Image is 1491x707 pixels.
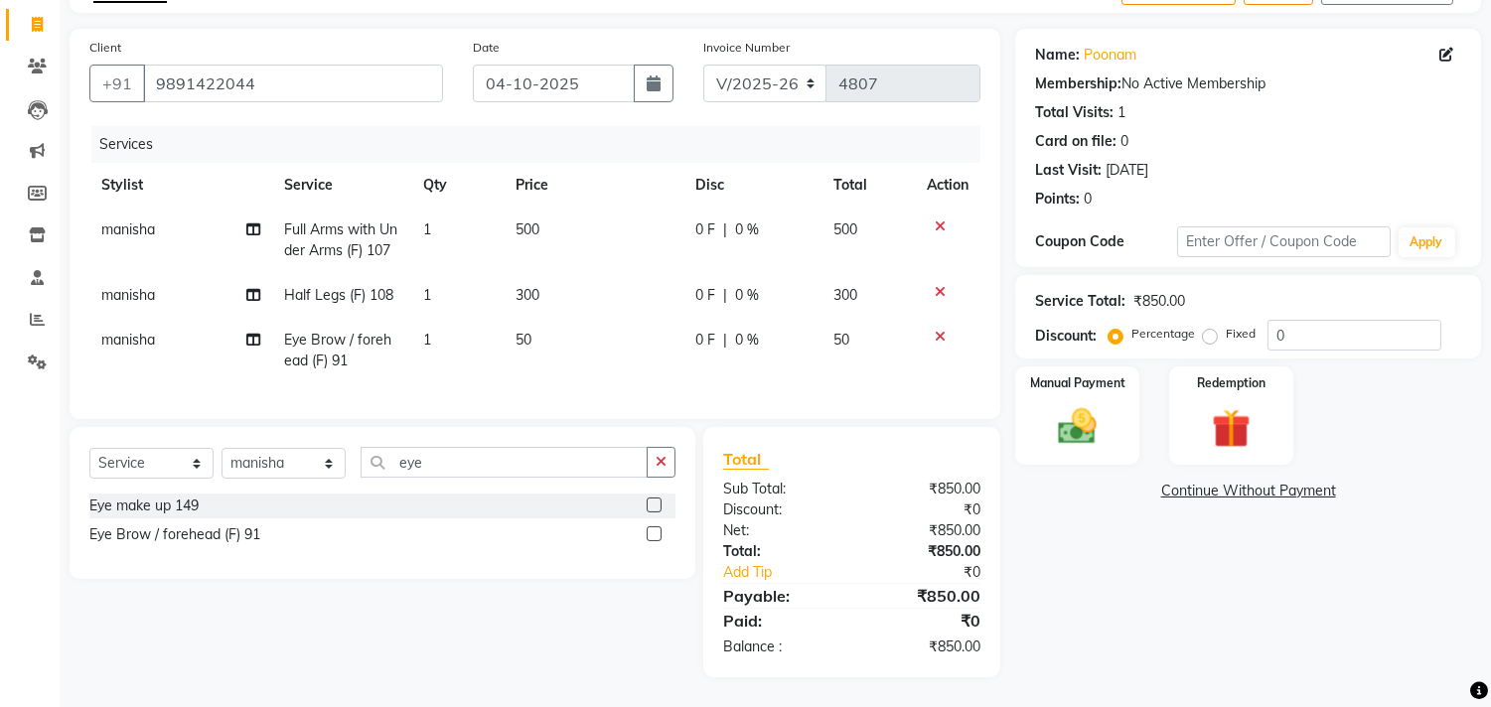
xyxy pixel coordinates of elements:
[695,330,715,351] span: 0 F
[852,541,996,562] div: ₹850.00
[708,499,852,520] div: Discount:
[423,220,431,238] span: 1
[1133,291,1185,312] div: ₹850.00
[272,163,411,208] th: Service
[516,286,539,304] span: 300
[852,609,996,633] div: ₹0
[1035,189,1080,210] div: Points:
[1120,131,1128,152] div: 0
[1035,73,1461,94] div: No Active Membership
[89,495,199,516] div: Eye make up 149
[852,584,996,608] div: ₹850.00
[516,331,531,349] span: 50
[708,479,852,499] div: Sub Total:
[89,524,260,545] div: Eye Brow / forehead (F) 91
[833,286,857,304] span: 300
[473,39,500,57] label: Date
[1084,45,1136,66] a: Poonam
[284,331,391,369] span: Eye Brow / forehead (F) 91
[1046,404,1109,449] img: _cash.svg
[708,609,852,633] div: Paid:
[708,520,852,541] div: Net:
[833,220,857,238] span: 500
[1019,481,1477,501] a: Continue Without Payment
[703,39,790,57] label: Invoice Number
[915,163,980,208] th: Action
[735,219,759,240] span: 0 %
[876,562,996,583] div: ₹0
[723,449,769,470] span: Total
[101,286,155,304] span: manisha
[1035,160,1102,181] div: Last Visit:
[516,220,539,238] span: 500
[852,479,996,499] div: ₹850.00
[361,447,648,478] input: Search or Scan
[1035,102,1114,123] div: Total Visits:
[1035,73,1121,94] div: Membership:
[708,562,876,583] a: Add Tip
[1035,231,1177,252] div: Coupon Code
[101,331,155,349] span: manisha
[1106,160,1148,181] div: [DATE]
[708,541,852,562] div: Total:
[504,163,683,208] th: Price
[89,39,121,57] label: Client
[852,520,996,541] div: ₹850.00
[423,286,431,304] span: 1
[1035,326,1097,347] div: Discount:
[1035,131,1117,152] div: Card on file:
[723,219,727,240] span: |
[284,286,393,304] span: Half Legs (F) 108
[708,636,852,657] div: Balance :
[821,163,916,208] th: Total
[852,499,996,520] div: ₹0
[423,331,431,349] span: 1
[411,163,504,208] th: Qty
[89,65,145,102] button: +91
[1200,404,1263,453] img: _gift.svg
[1035,45,1080,66] div: Name:
[1177,226,1390,257] input: Enter Offer / Coupon Code
[695,285,715,306] span: 0 F
[89,163,272,208] th: Stylist
[101,220,155,238] span: manisha
[1035,291,1125,312] div: Service Total:
[1131,325,1195,343] label: Percentage
[1226,325,1256,343] label: Fixed
[695,219,715,240] span: 0 F
[683,163,821,208] th: Disc
[1197,374,1266,392] label: Redemption
[735,285,759,306] span: 0 %
[1118,102,1125,123] div: 1
[1030,374,1125,392] label: Manual Payment
[143,65,443,102] input: Search by Name/Mobile/Email/Code
[1399,227,1455,257] button: Apply
[723,285,727,306] span: |
[833,331,849,349] span: 50
[708,584,852,608] div: Payable:
[723,330,727,351] span: |
[284,220,397,259] span: Full Arms with Under Arms (F) 107
[1084,189,1092,210] div: 0
[852,636,996,657] div: ₹850.00
[91,126,995,163] div: Services
[735,330,759,351] span: 0 %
